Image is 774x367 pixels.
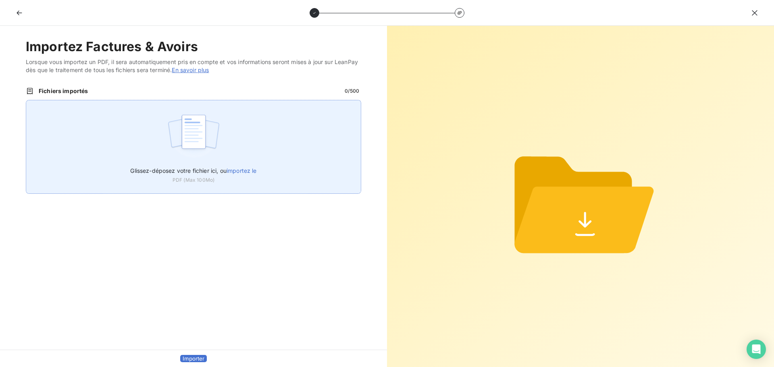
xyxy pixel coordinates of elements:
span: Lorsque vous importez un PDF, il sera automatiquement pris en compte et vos informations seront m... [26,58,361,74]
img: illustration [167,110,221,162]
button: Importer [180,355,207,362]
h2: Importez Factures & Avoirs [26,39,361,55]
a: En savoir plus [172,66,209,73]
span: importez le [227,167,257,174]
span: Glissez-déposez votre fichier ici, ou [130,167,256,174]
span: 0 / 500 [343,87,361,95]
div: Open Intercom Messenger [747,340,766,359]
span: PDF (Max 100Mo) [173,176,214,184]
span: Fichiers importés [39,87,338,95]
